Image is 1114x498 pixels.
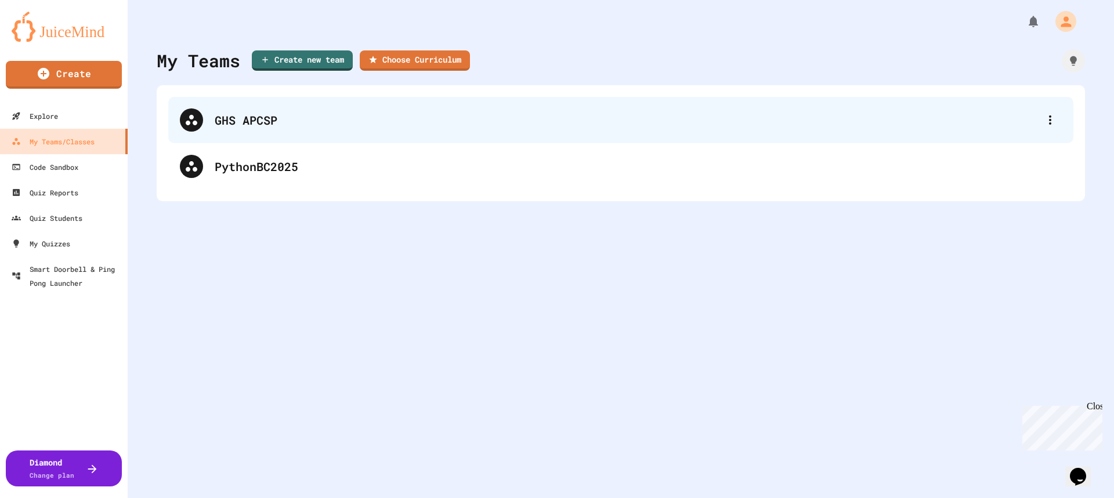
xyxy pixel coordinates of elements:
div: My Teams [157,48,240,74]
div: Explore [12,109,58,123]
div: Quiz Students [12,211,82,225]
a: Create [6,61,122,89]
div: Chat with us now!Close [5,5,80,74]
div: Quiz Reports [12,186,78,199]
iframe: chat widget [1018,401,1102,450]
div: My Quizzes [12,237,70,250]
div: My Notifications [1005,12,1043,31]
div: My Account [1043,8,1079,35]
div: How it works [1062,49,1085,72]
div: GHS APCSP [215,111,1039,129]
div: GHS APCSP [168,97,1073,143]
div: PythonBC2025 [215,158,1062,175]
div: My Teams/Classes [12,135,95,148]
button: DiamondChange plan [6,450,122,486]
img: logo-orange.svg [12,12,116,42]
div: Code Sandbox [12,160,78,174]
a: Create new team [252,50,353,71]
iframe: chat widget [1065,452,1102,486]
div: Smart Doorbell & Ping Pong Launcher [12,262,123,290]
div: PythonBC2025 [168,143,1073,190]
div: Diamond [30,456,74,481]
span: Change plan [30,471,74,479]
a: Choose Curriculum [360,50,470,71]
